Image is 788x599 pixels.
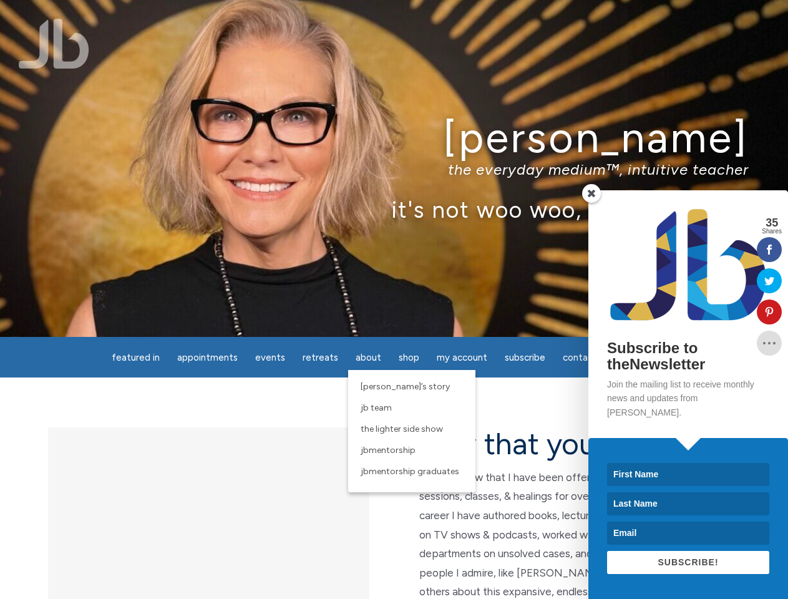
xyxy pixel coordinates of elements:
[170,346,245,370] a: Appointments
[437,352,487,363] span: My Account
[399,352,419,363] span: Shop
[497,346,553,370] a: Subscribe
[429,346,495,370] a: My Account
[361,466,459,477] span: JBMentorship Graduates
[361,402,392,413] span: JB Team
[607,340,769,373] h2: Subscribe to theNewsletter
[762,228,782,235] span: Shares
[348,346,389,370] a: About
[607,522,769,545] input: Email
[356,352,381,363] span: About
[607,377,769,419] p: Join the mailing list to receive monthly news and updates from [PERSON_NAME].
[354,397,469,419] a: JB Team
[361,381,450,392] span: [PERSON_NAME]’s Story
[354,419,469,440] a: The Lighter Side Show
[104,346,167,370] a: featured in
[505,352,545,363] span: Subscribe
[658,557,718,567] span: SUBSCRIBE!
[248,346,293,370] a: Events
[295,346,346,370] a: Retreats
[39,160,749,178] p: the everyday medium™, intuitive teacher
[19,19,89,69] img: Jamie Butler. The Everyday Medium
[354,461,469,482] a: JBMentorship Graduates
[177,352,238,363] span: Appointments
[354,376,469,397] a: [PERSON_NAME]’s Story
[361,445,416,455] span: JBMentorship
[354,440,469,461] a: JBMentorship
[303,352,338,363] span: Retreats
[607,551,769,574] button: SUBSCRIBE!
[255,352,285,363] span: Events
[391,346,427,370] a: Shop
[361,424,443,434] span: The Lighter Side Show
[39,196,749,223] p: it's not woo woo, it's true true™
[762,217,782,228] span: 35
[607,463,769,486] input: First Name
[39,114,749,161] h1: [PERSON_NAME]
[112,352,160,363] span: featured in
[607,492,769,515] input: Last Name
